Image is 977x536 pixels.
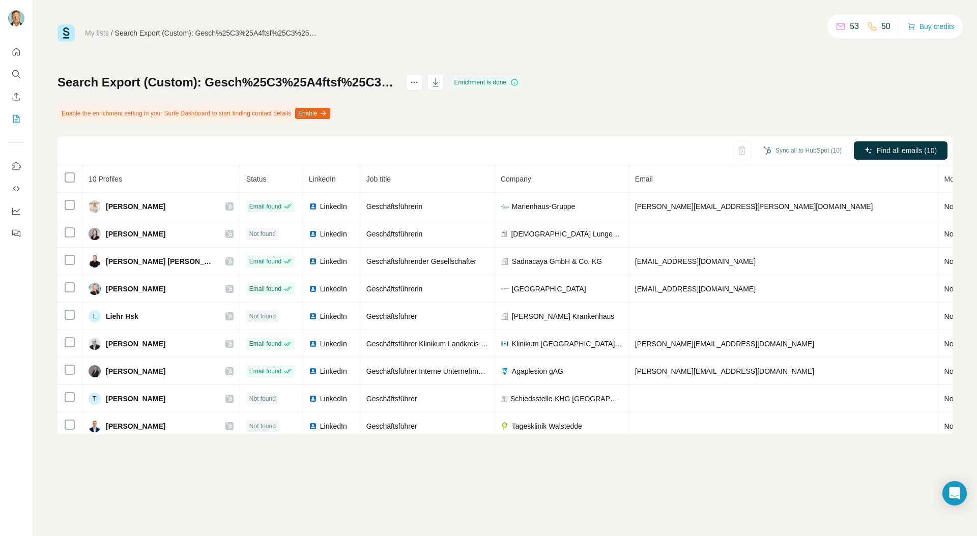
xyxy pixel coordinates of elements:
[8,157,24,175] button: Use Surfe on LinkedIn
[320,201,347,212] span: LinkedIn
[309,285,317,293] img: LinkedIn logo
[512,256,602,266] span: Sadnacaya GmbH & Co. KG
[320,339,347,349] span: LinkedIn
[111,28,113,38] li: /
[106,256,215,266] span: [PERSON_NAME] [PERSON_NAME]
[942,481,967,505] div: Open Intercom Messenger
[512,201,576,212] span: Marienhaus-Gruppe
[295,108,330,119] button: Enable
[8,224,24,243] button: Feedback
[249,229,276,239] span: Not found
[512,284,586,294] span: [GEOGRAPHIC_DATA]
[320,394,347,404] span: LinkedIn
[89,175,122,183] span: 10 Profiles
[366,202,423,211] span: Geschäftsführerin
[635,340,814,348] span: [PERSON_NAME][EMAIL_ADDRESS][DOMAIN_NAME]
[106,311,138,321] span: Liehr Hsk
[512,366,563,376] span: Agaplesion gAG
[89,338,101,350] img: Avatar
[106,229,165,239] span: [PERSON_NAME]
[881,20,890,33] p: 50
[106,366,165,376] span: [PERSON_NAME]
[877,145,937,156] span: Find all emails (10)
[366,395,417,403] span: Geschäftsführer
[854,141,947,160] button: Find all emails (10)
[58,74,397,91] h1: Search Export (Custom): Gesch%25C3%25A4ftsf%25C3%25BChrer Krankenhaus - [DATE] 06:01
[406,74,422,91] button: actions
[366,312,417,320] span: Geschäftsführer
[106,394,165,404] span: [PERSON_NAME]
[106,421,165,431] span: [PERSON_NAME]
[512,339,622,349] span: Klinikum [GEOGRAPHIC_DATA] GGmbH
[89,255,101,267] img: Avatar
[249,394,276,403] span: Not found
[89,393,101,405] div: T
[501,422,509,430] img: company-logo
[501,175,531,183] span: Company
[115,28,319,38] div: Search Export (Custom): Gesch%25C3%25A4ftsf%25C3%25BChrer Krankenhaus - [DATE] 06:01
[89,310,101,322] div: L
[89,283,101,295] img: Avatar
[366,257,476,265] span: Geschäftsführender Gesellschafter
[907,19,955,34] button: Buy credits
[366,340,582,348] span: Geschäftsführer Klinikum Landkreis [GEOGRAPHIC_DATA] gGmbH
[58,105,332,122] div: Enable the enrichment setting in your Surfe Dashboard to start finding contact details
[366,175,391,183] span: Job title
[309,312,317,320] img: LinkedIn logo
[249,257,281,266] span: Email found
[366,367,518,375] span: Geschäftsführer Interne Unternehmensberatung
[309,175,336,183] span: LinkedIn
[309,340,317,348] img: LinkedIn logo
[8,202,24,220] button: Dashboard
[89,228,101,240] img: Avatar
[249,367,281,376] span: Email found
[366,422,417,430] span: Geschäftsführer
[58,24,75,42] img: Surfe Logo
[320,421,347,431] span: LinkedIn
[8,43,24,61] button: Quick start
[8,180,24,198] button: Use Surfe API
[510,394,622,404] span: Schiedsstelle-KHG [GEOGRAPHIC_DATA]
[320,256,347,266] span: LinkedIn
[320,311,347,321] span: LinkedIn
[366,285,423,293] span: Geschäftsführerin
[511,229,622,239] span: [DEMOGRAPHIC_DATA] Lungenklinik
[89,200,101,213] img: Avatar
[89,365,101,377] img: Avatar
[249,422,276,431] span: Not found
[249,312,276,321] span: Not found
[8,65,24,83] button: Search
[320,229,347,239] span: LinkedIn
[309,230,317,238] img: LinkedIn logo
[309,202,317,211] img: LinkedIn logo
[501,340,509,348] img: company-logo
[309,395,317,403] img: LinkedIn logo
[309,367,317,375] img: LinkedIn logo
[501,367,509,375] img: company-logo
[501,285,509,293] img: company-logo
[106,284,165,294] span: [PERSON_NAME]
[512,421,582,431] span: Tagesklinik Walstedde
[309,257,317,265] img: LinkedIn logo
[89,420,101,432] img: Avatar
[309,422,317,430] img: LinkedIn logo
[249,339,281,348] span: Email found
[8,110,24,128] button: My lists
[320,366,347,376] span: LinkedIn
[106,339,165,349] span: [PERSON_NAME]
[451,76,522,88] div: Enrichment is done
[635,202,873,211] span: [PERSON_NAME][EMAIL_ADDRESS][PERSON_NAME][DOMAIN_NAME]
[635,257,756,265] span: [EMAIL_ADDRESS][DOMAIN_NAME]
[8,87,24,106] button: Enrich CSV
[756,143,849,158] button: Sync all to HubSpot (10)
[249,284,281,293] span: Email found
[246,175,267,183] span: Status
[320,284,347,294] span: LinkedIn
[366,230,423,238] span: Geschäftsführerin
[635,175,653,183] span: Email
[501,202,509,211] img: company-logo
[944,175,965,183] span: Mobile
[8,10,24,26] img: Avatar
[85,29,109,37] a: My lists
[106,201,165,212] span: [PERSON_NAME]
